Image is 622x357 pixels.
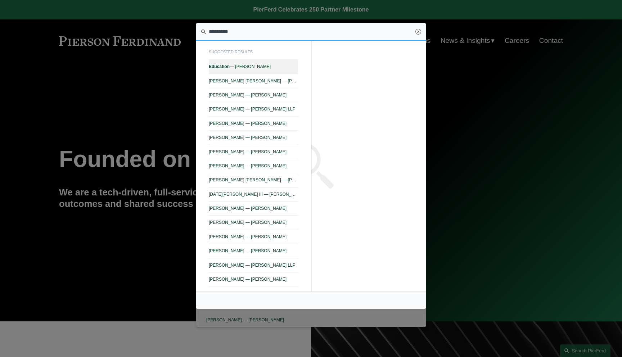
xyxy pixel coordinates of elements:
[209,145,298,159] a: [PERSON_NAME] — [PERSON_NAME]
[209,277,298,282] span: [PERSON_NAME] — [PERSON_NAME]
[209,177,298,182] span: [PERSON_NAME] [PERSON_NAME] — [PERSON_NAME]
[209,92,298,98] span: [PERSON_NAME] — [PERSON_NAME]
[209,272,298,286] a: [PERSON_NAME] — [PERSON_NAME]
[209,74,298,88] a: [PERSON_NAME] [PERSON_NAME] — [PERSON_NAME] LLP
[209,102,298,116] a: [PERSON_NAME] — [PERSON_NAME] LLP
[196,23,426,41] input: Search this site
[209,286,298,300] a: [PERSON_NAME] — [PERSON_NAME]
[209,107,298,112] span: [PERSON_NAME] — [PERSON_NAME] LLP
[209,220,298,225] span: [PERSON_NAME] — [PERSON_NAME]
[415,29,421,35] a: Close
[209,244,298,258] a: [PERSON_NAME] — [PERSON_NAME]
[209,163,298,168] span: [PERSON_NAME] — [PERSON_NAME]
[209,263,298,268] span: [PERSON_NAME] — [PERSON_NAME] LLP
[209,192,298,197] span: [DATE][PERSON_NAME] III — [PERSON_NAME] LLP
[209,173,298,187] a: [PERSON_NAME] [PERSON_NAME] — [PERSON_NAME]
[209,230,298,244] a: [PERSON_NAME] — [PERSON_NAME]
[209,187,298,202] a: [DATE][PERSON_NAME] III — [PERSON_NAME] LLP
[209,78,298,83] span: [PERSON_NAME] [PERSON_NAME] — [PERSON_NAME] LLP
[209,48,298,60] span: suggested results
[209,117,298,131] a: [PERSON_NAME] — [PERSON_NAME]
[209,159,298,173] a: [PERSON_NAME] — [PERSON_NAME]
[209,258,298,272] a: [PERSON_NAME] — [PERSON_NAME] LLP
[209,88,298,102] a: [PERSON_NAME] — [PERSON_NAME]
[209,206,298,211] span: [PERSON_NAME] — [PERSON_NAME]
[209,60,298,74] a: Education— [PERSON_NAME]
[209,64,230,69] em: Education
[209,216,298,230] a: [PERSON_NAME] — [PERSON_NAME]
[209,121,298,126] span: [PERSON_NAME] — [PERSON_NAME]
[209,135,298,140] span: [PERSON_NAME] — [PERSON_NAME]
[209,131,298,145] a: [PERSON_NAME] — [PERSON_NAME]
[209,64,298,69] span: — [PERSON_NAME]
[209,202,298,216] a: [PERSON_NAME] — [PERSON_NAME]
[209,248,298,253] span: [PERSON_NAME] — [PERSON_NAME]
[209,234,298,239] span: [PERSON_NAME] — [PERSON_NAME]
[209,149,298,154] span: [PERSON_NAME] — [PERSON_NAME]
